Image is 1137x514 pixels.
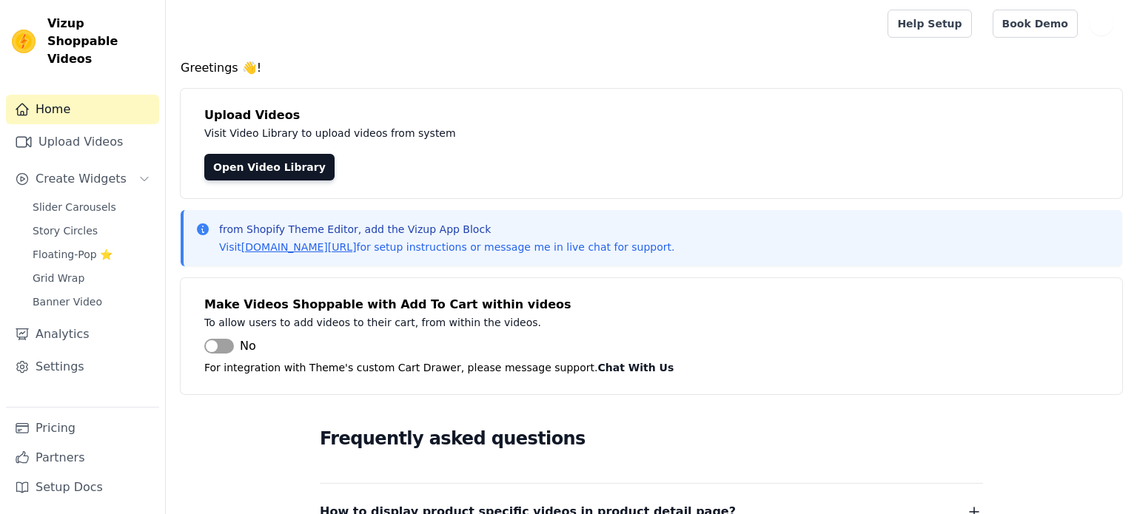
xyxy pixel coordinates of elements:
[6,352,159,382] a: Settings
[24,244,159,265] a: Floating-Pop ⭐
[33,223,98,238] span: Story Circles
[33,271,84,285] span: Grid Wrap
[204,124,868,142] p: Visit Video Library to upload videos from system
[204,359,1099,376] p: For integration with Theme's custom Cart Drawer, please message support.
[33,200,116,214] span: Slider Carousels
[33,294,102,309] span: Banner Video
[888,10,971,38] a: Help Setup
[240,337,256,355] span: No
[6,164,159,194] button: Create Widgets
[204,314,868,331] p: To allow users to add videos to their cart, from within the videos.
[241,241,357,253] a: [DOMAIN_NAME][URL]
[181,59,1122,77] h4: Greetings 👋!
[24,220,159,241] a: Story Circles
[993,10,1078,38] a: Book Demo
[6,127,159,157] a: Upload Videos
[598,359,674,376] button: Chat With Us
[204,154,335,180] a: Open Video Library
[33,247,113,262] span: Floating-Pop ⭐
[219,222,674,237] p: from Shopify Theme Editor, add the Vizup App Block
[204,106,1099,124] h4: Upload Videos
[6,413,159,443] a: Pricing
[204,337,256,355] button: No
[6,473,159,502] a: Setup Docs
[6,95,159,124] a: Home
[320,424,983,453] h2: Frequently asked questions
[6,319,159,349] a: Analytics
[12,30,36,53] img: Vizup
[24,268,159,288] a: Grid Wrap
[6,443,159,473] a: Partners
[204,296,1099,314] h4: Make Videos Shoppable with Add To Cart within videos
[47,15,153,68] span: Vizup Shoppable Videos
[24,197,159,217] a: Slider Carousels
[219,240,674,254] p: Visit for setup instructions or message me in live chat for support.
[36,170,127,188] span: Create Widgets
[24,291,159,312] a: Banner Video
